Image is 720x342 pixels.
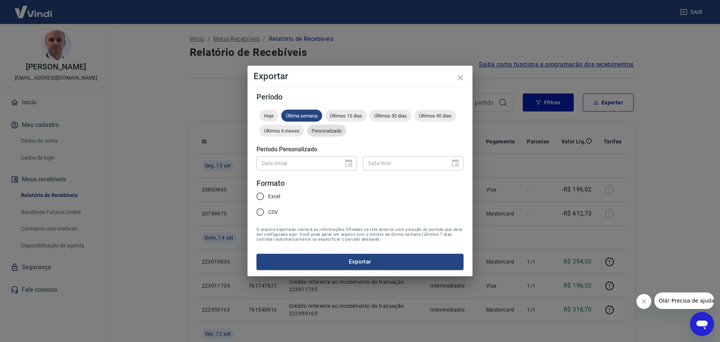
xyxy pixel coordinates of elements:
[256,93,463,101] h5: Período
[636,294,651,309] iframe: Fechar mensagem
[268,208,278,216] span: CSV
[370,110,411,122] div: Últimos 30 dias
[451,69,469,87] button: close
[370,113,411,119] span: Últimos 30 dias
[268,193,280,200] span: Excel
[307,128,346,134] span: Personalizado
[307,125,346,137] div: Personalizado
[253,72,466,81] h4: Exportar
[259,113,278,119] span: Hoje
[281,113,322,119] span: Última semana
[256,254,463,270] button: Exportar
[259,125,304,137] div: Últimos 6 meses
[256,146,463,153] h5: Período Personalizado
[256,178,285,189] legend: Formato
[654,292,714,309] iframe: Mensagem da empresa
[259,128,304,134] span: Últimos 6 meses
[690,312,714,336] iframe: Botão para abrir a janela de mensagens
[259,110,278,122] div: Hoje
[256,156,338,170] input: DD/MM/YYYY
[325,110,367,122] div: Últimos 15 dias
[414,113,456,119] span: Últimos 90 dias
[281,110,322,122] div: Última semana
[256,227,463,242] span: O arquivo exportado conterá as informações filtradas na tela anterior com exceção do período que ...
[363,156,445,170] input: DD/MM/YYYY
[414,110,456,122] div: Últimos 90 dias
[4,5,63,11] span: Olá! Precisa de ajuda?
[325,113,367,119] span: Últimos 15 dias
